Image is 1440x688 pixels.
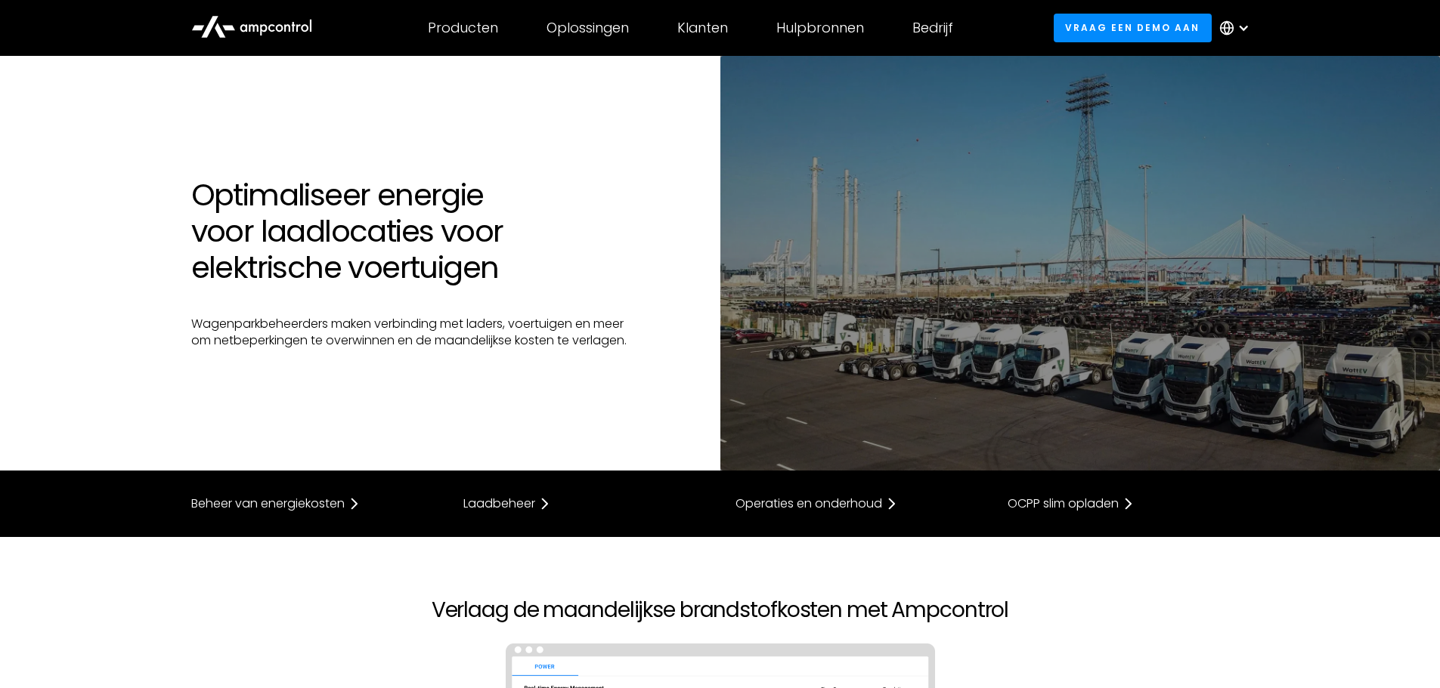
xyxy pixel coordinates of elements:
[463,498,535,510] div: Laadbeheer
[191,316,705,350] p: Wagenparkbeheerders maken verbinding met laders, voertuigen en meer om netbeperkingen te overwinn...
[1054,14,1212,42] a: Vraag een demo aan
[912,20,953,36] div: Bedrijf
[428,20,498,36] div: Producten
[677,20,728,36] div: Klanten
[463,495,705,513] a: Laadbeheer
[776,20,864,36] div: Hulpbronnen
[191,177,705,285] h1: Optimaliseer energie voor laadlocaties voor elektrische voertuigen
[191,495,433,513] a: Beheer van energiekosten
[547,20,629,36] div: Oplossingen
[735,495,977,513] a: Operaties en onderhoud
[1008,498,1119,510] div: OCPP slim opladen
[191,498,345,510] div: Beheer van energiekosten
[1008,495,1250,513] a: OCPP slim opladen
[735,498,882,510] div: Operaties en onderhoud
[191,597,1250,623] h2: Verlaag de maandelijkse brandstofkosten met Ampcontrol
